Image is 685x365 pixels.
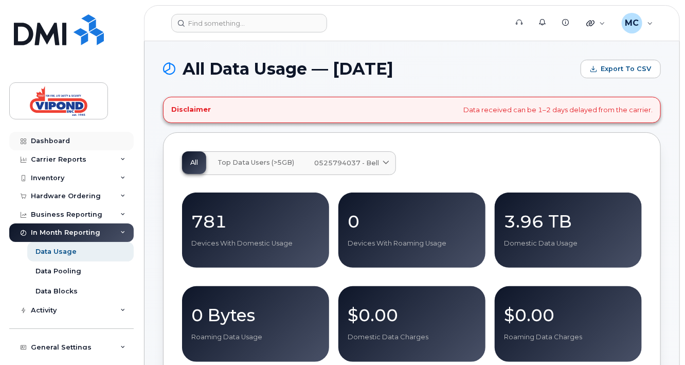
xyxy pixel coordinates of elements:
[348,333,476,342] p: Domestic Data Charges
[581,60,661,78] button: Export to CSV
[191,239,320,248] p: Devices With Domestic Usage
[348,212,476,231] p: 0
[504,306,633,324] p: $0.00
[218,159,294,167] span: Top Data Users (>5GB)
[504,333,633,342] p: Roaming Data Charges
[163,97,661,123] div: Data received can be 1–2 days delayed from the carrier.
[183,61,393,77] span: All Data Usage — [DATE]
[171,106,211,114] h4: Disclaimer
[314,158,379,168] span: 0525794037 - Bell
[348,306,476,324] p: $0.00
[504,239,633,248] p: Domestic Data Usage
[191,306,320,324] p: 0 Bytes
[601,64,651,74] span: Export to CSV
[504,212,633,231] p: 3.96 TB
[191,212,320,231] p: 781
[191,333,320,342] p: Roaming Data Usage
[348,239,476,248] p: Devices With Roaming Usage
[306,152,395,175] a: 0525794037 - Bell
